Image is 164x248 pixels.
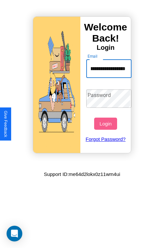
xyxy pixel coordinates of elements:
div: Give Feedback [3,111,8,137]
p: Support ID: me64d2lokx0z11wm4ui [44,170,120,179]
div: Open Intercom Messenger [7,226,22,241]
button: Login [94,118,117,130]
h4: Login [80,44,131,51]
label: Email [88,53,98,59]
h3: Welcome Back! [80,22,131,44]
img: gif [33,17,80,153]
a: Forgot Password? [83,130,129,148]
